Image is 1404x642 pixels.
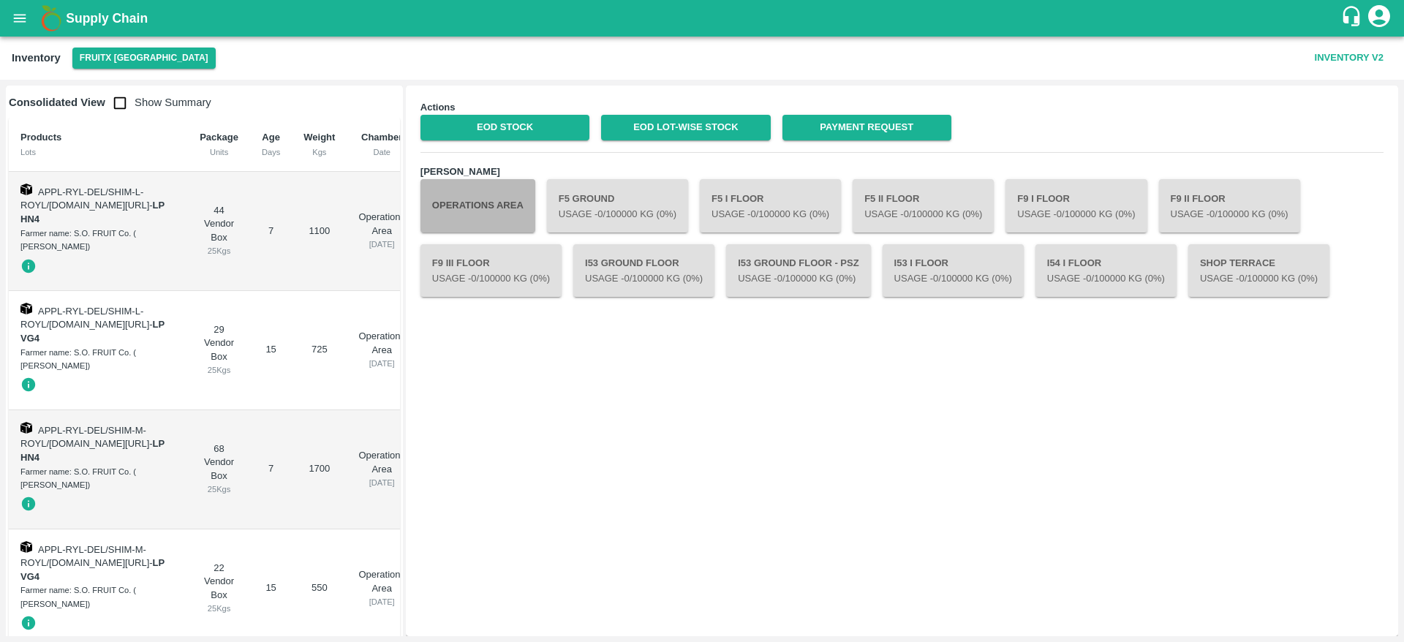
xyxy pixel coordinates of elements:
span: APPL-RYL-DEL/SHIM-L-ROYL/[DOMAIN_NAME][URL] [20,306,149,331]
button: F9 III FloorUsage -0/100000 Kg (0%) [420,244,562,297]
b: Actions [420,102,456,113]
span: - [20,438,165,463]
div: 25 Kgs [200,602,238,615]
b: Inventory [12,52,61,64]
p: Usage - 0 /100000 Kg (0%) [894,272,1012,286]
div: Date [358,146,405,159]
div: account of current user [1366,3,1392,34]
b: Consolidated View [9,97,105,108]
span: - [20,557,165,582]
p: Usage - 0 /100000 Kg (0%) [432,272,550,286]
a: Supply Chain [66,8,1340,29]
span: APPL-RYL-DEL/SHIM-M-ROYL/[DOMAIN_NAME][URL] [20,544,149,569]
p: Usage - 0 /100000 Kg (0%) [1200,272,1318,286]
b: Supply Chain [66,11,148,26]
button: I53 I FloorUsage -0/100000 Kg (0%) [883,244,1024,297]
button: F9 I FloorUsage -0/100000 Kg (0%) [1005,179,1147,232]
button: F9 II FloorUsage -0/100000 Kg (0%) [1159,179,1300,232]
b: Products [20,132,61,143]
div: Kgs [303,146,335,159]
div: customer-support [1340,5,1366,31]
p: Usage - 0 /100000 Kg (0%) [585,272,703,286]
a: EOD Lot-wise Stock [601,115,770,140]
div: [DATE] [358,238,405,251]
button: I53 Ground Floor - PSZUsage -0/100000 Kg (0%) [726,244,870,297]
p: Operations Area [358,330,405,357]
p: Operations Area [358,449,405,476]
div: [DATE] [358,357,405,370]
p: Usage - 0 /100000 Kg (0%) [1171,208,1288,222]
span: - [20,319,165,344]
span: - [20,200,165,224]
div: Farmer name: S.O. FRUIT Co. ( [PERSON_NAME]) [20,346,176,373]
td: 15 [250,291,292,410]
span: 725 [312,344,328,355]
p: Operations Area [358,211,405,238]
span: 1100 [309,225,330,236]
button: Inventory V2 [1309,45,1389,71]
div: Farmer name: S.O. FRUIT Co. ( [PERSON_NAME]) [20,584,176,611]
td: 7 [250,410,292,529]
button: Select DC [72,48,216,69]
b: Chamber [361,132,402,143]
div: Lots [20,146,176,159]
strong: LP HN4 [20,438,165,463]
strong: LP VG4 [20,557,165,582]
button: I54 I FloorUsage -0/100000 Kg (0%) [1035,244,1177,297]
span: Show Summary [105,97,211,108]
span: APPL-RYL-DEL/SHIM-L-ROYL/[DOMAIN_NAME][URL] [20,186,149,211]
a: EOD Stock [420,115,589,140]
span: APPL-RYL-DEL/SHIM-M-ROYL/[DOMAIN_NAME][URL] [20,425,149,450]
button: F5 I FloorUsage -0/100000 Kg (0%) [700,179,841,232]
img: box [20,184,32,195]
td: 7 [250,172,292,291]
b: [PERSON_NAME] [420,166,500,177]
button: Shop TerraceUsage -0/100000 Kg (0%) [1188,244,1329,297]
img: logo [37,4,66,33]
div: [DATE] [358,476,405,489]
p: Usage - 0 /100000 Kg (0%) [1047,272,1165,286]
strong: LP VG4 [20,319,165,344]
span: 1700 [309,463,330,474]
div: 68 Vendor Box [200,442,238,496]
b: Age [262,132,280,143]
div: [DATE] [358,595,405,608]
strong: LP HN4 [20,200,165,224]
button: Operations Area [420,179,535,232]
button: F5 II FloorUsage -0/100000 Kg (0%) [853,179,994,232]
p: Usage - 0 /100000 Kg (0%) [738,272,858,286]
button: F5 GroundUsage -0/100000 Kg (0%) [547,179,688,232]
p: Usage - 0 /100000 Kg (0%) [1017,208,1135,222]
div: 22 Vendor Box [200,562,238,616]
b: Package [200,132,238,143]
button: open drawer [3,1,37,35]
div: Units [200,146,238,159]
b: Weight [303,132,335,143]
div: Farmer name: S.O. FRUIT Co. ( [PERSON_NAME]) [20,227,176,254]
img: box [20,303,32,314]
p: Usage - 0 /100000 Kg (0%) [712,208,829,222]
p: Usage - 0 /100000 Kg (0%) [559,208,676,222]
div: 44 Vendor Box [200,204,238,258]
div: 25 Kgs [200,483,238,496]
p: Operations Area [358,568,405,595]
span: 550 [312,582,328,593]
div: 29 Vendor Box [200,323,238,377]
img: box [20,422,32,434]
p: Usage - 0 /100000 Kg (0%) [864,208,982,222]
a: Payment Request [782,115,951,140]
img: box [20,541,32,553]
div: Days [262,146,280,159]
div: 25 Kgs [200,363,238,377]
div: 25 Kgs [200,244,238,257]
button: I53 Ground FloorUsage -0/100000 Kg (0%) [573,244,714,297]
div: Farmer name: S.O. FRUIT Co. ( [PERSON_NAME]) [20,465,176,492]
